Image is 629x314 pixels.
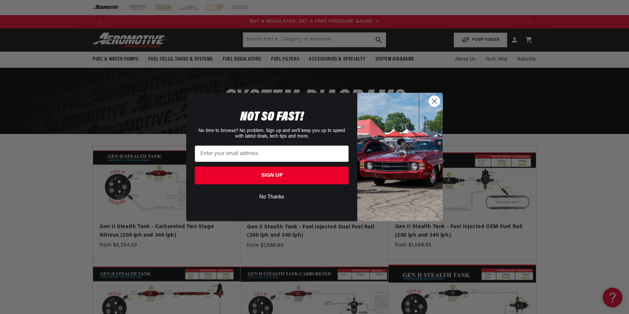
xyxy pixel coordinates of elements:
input: Enter your email address [195,145,349,162]
span: No time to browse? No problem. Sign up and we'll keep you up to speed with latest deals, tech tip... [198,128,345,139]
button: No Thanks [195,191,349,203]
img: 85cdd541-2605-488b-b08c-a5ee7b438a35.jpeg [357,93,443,221]
button: SIGN UP [195,167,349,184]
span: NOT SO FAST! [240,111,304,124]
button: Close dialog [429,95,440,107]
